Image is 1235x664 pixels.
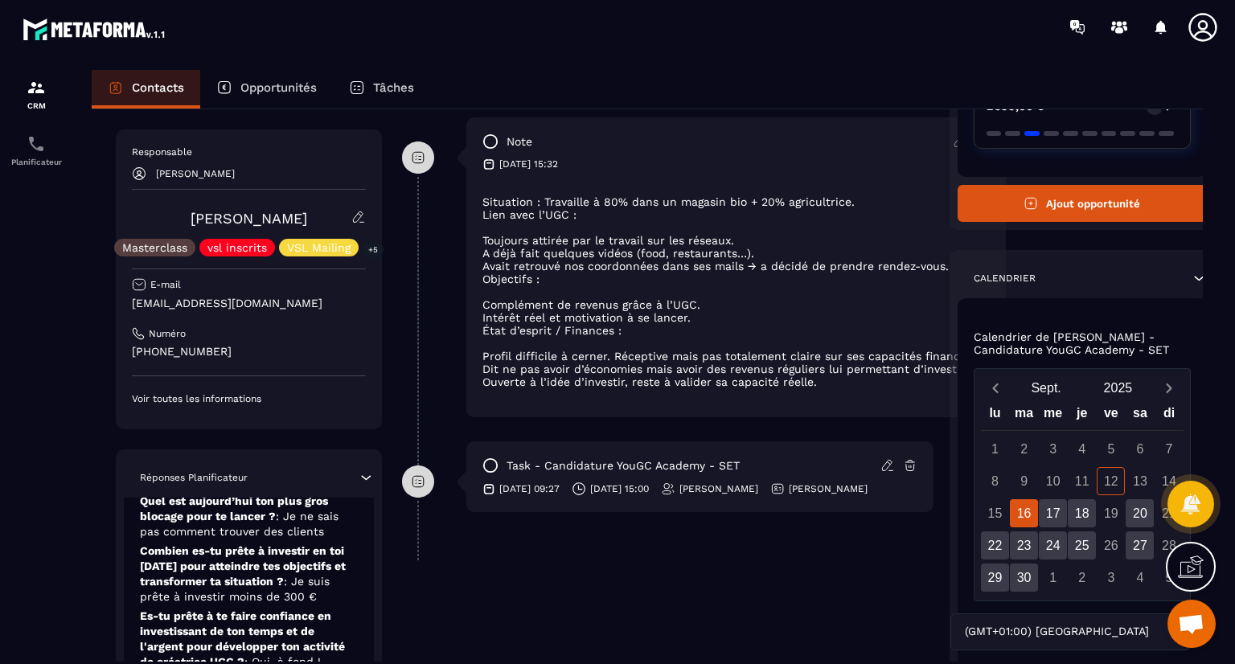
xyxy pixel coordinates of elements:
p: note [507,134,532,150]
div: 19 [1097,499,1125,527]
button: Next month [1154,377,1184,399]
p: Voir toutes les informations [132,392,366,405]
li: Intérêt réel et motivation à se lancer. [482,311,990,324]
a: Opportunités [200,70,333,109]
p: Combien es-tu prête à investir en toi [DATE] pour atteindre tes objectifs et transformer ta situa... [140,543,358,605]
div: Calendar wrapper [981,402,1184,592]
a: schedulerschedulerPlanificateur [4,122,68,178]
div: 29 [981,564,1009,592]
div: 10 [1039,467,1067,495]
div: 16 [1010,499,1038,527]
div: 5 [1155,564,1183,592]
p: [EMAIL_ADDRESS][DOMAIN_NAME] [132,296,366,311]
p: vsl inscrits [207,242,267,253]
div: 6 [1126,435,1154,463]
li: A déjà fait quelques vidéos (food, restaurants…). [482,247,990,260]
p: Calendrier [974,272,1036,285]
p: [DATE] 15:32 [499,158,558,170]
p: Quel est aujourd’hui ton plus gros blocage pour te lancer ? [140,494,358,539]
div: 2 [1010,435,1038,463]
p: task - Candidature YouGC Academy - SET [507,458,740,473]
div: Calendar days [981,435,1184,592]
div: 9 [1010,467,1038,495]
input: Search for option [1152,623,1164,641]
li: Avait retrouvé nos coordonnées dans ses mails → a décidé de prendre rendez-vous. [482,260,990,273]
div: 18 [1068,499,1096,527]
div: di [1155,402,1184,430]
p: Planificateur [4,158,68,166]
div: Search for option [950,613,1191,650]
div: me [1039,402,1068,430]
p: [PERSON_NAME] [789,482,868,495]
div: 24 [1039,531,1067,559]
div: ma [1010,402,1039,430]
p: CRM [4,101,68,110]
p: 2 599,00 € [987,100,1044,112]
div: 14 [1155,467,1183,495]
p: [DATE] 09:27 [499,482,560,495]
div: 1 [1039,564,1067,592]
button: Open years overlay [1082,374,1154,402]
p: Masterclass [122,242,187,253]
div: 4 [1126,564,1154,592]
div: 28 [1155,531,1183,559]
p: [DATE] 15:00 [590,482,649,495]
p: E-mail [150,278,181,291]
li: Dit ne pas avoir d’économies mais avoir des revenus réguliers lui permettant d’investir. [482,363,990,375]
li: État d’esprit / Finances : [482,324,990,337]
p: Numéro [149,327,186,340]
span: (GMT+01:00) [GEOGRAPHIC_DATA] [961,623,1152,641]
div: 7 [1155,435,1183,463]
div: 25 [1068,531,1096,559]
div: 30 [1010,564,1038,592]
p: Responsable [132,146,366,158]
a: [PERSON_NAME] [191,210,307,227]
img: scheduler [27,134,46,154]
div: je [1068,402,1097,430]
button: Ajout opportunité [958,185,1208,222]
div: 11 [1068,467,1096,495]
div: 15 [981,499,1009,527]
div: 22 [981,531,1009,559]
div: 13 [1126,467,1154,495]
div: 20 [1126,499,1154,527]
li: Complément de revenus grâce à l’UGC. [482,298,990,311]
p: [PHONE_NUMBER] [132,344,366,359]
li: Objectifs : [482,273,990,285]
li: Situation : Travaille à 80% dans un magasin bio + 20% agricultrice. [482,195,990,208]
div: 3 [1039,435,1067,463]
div: 5 [1097,435,1125,463]
div: 26 [1097,531,1125,559]
p: Réponses Planificateur [140,471,248,484]
div: 27 [1126,531,1154,559]
li: Lien avec l’UGC : [482,208,990,221]
p: [PERSON_NAME] [679,482,758,495]
div: 12 [1097,467,1125,495]
div: 3 [1097,564,1125,592]
div: sa [1126,402,1155,430]
div: lu [980,402,1009,430]
p: Opportunités [240,80,317,95]
a: Tâches [333,70,430,109]
a: formationformationCRM [4,66,68,122]
img: logo [23,14,167,43]
div: Ouvrir le chat [1167,600,1216,648]
li: Profil difficile à cerner. Réceptive mais pas totalement claire sur ses capacités financières. [482,350,990,363]
p: Contacts [132,80,184,95]
div: ve [1097,402,1126,430]
img: formation [27,78,46,97]
button: Previous month [981,377,1011,399]
p: [PERSON_NAME] [156,168,235,179]
div: 4 [1068,435,1096,463]
p: VSL Mailing [287,242,351,253]
a: Contacts [92,70,200,109]
p: Calendrier de [PERSON_NAME] - Candidature YouGC Academy - SET [974,330,1192,356]
p: Tâches [373,80,414,95]
div: 23 [1010,531,1038,559]
div: 8 [981,467,1009,495]
div: 21 [1155,499,1183,527]
li: Ouverte à l’idée d’investir, reste à valider sa capacité réelle. [482,375,990,388]
button: Open months overlay [1011,374,1082,402]
div: 2 [1068,564,1096,592]
div: 17 [1039,499,1067,527]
